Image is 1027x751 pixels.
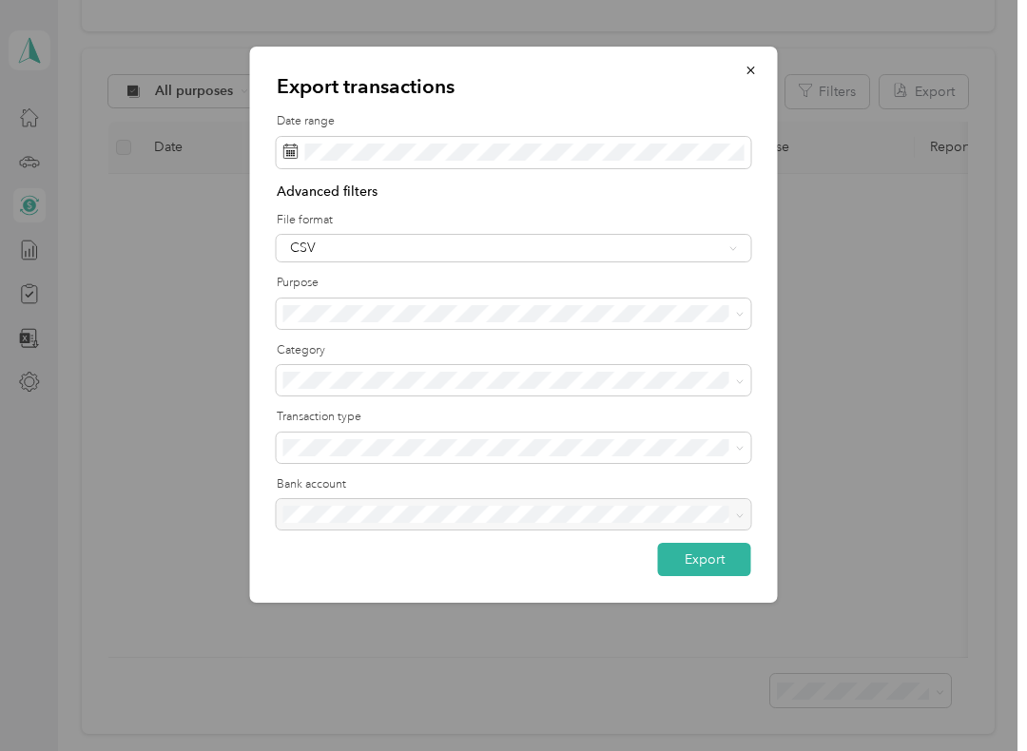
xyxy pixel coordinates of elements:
label: Bank account [277,476,751,493]
button: Export [658,543,751,576]
label: File format [277,212,751,229]
label: Purpose [277,275,751,292]
label: Transaction type [277,409,751,426]
label: Category [277,342,751,359]
div: CSV [290,241,723,255]
label: Date range [277,113,751,130]
p: Advanced filters [277,182,751,202]
p: Export transactions [277,73,751,100]
iframe: Everlance-gr Chat Button Frame [920,645,1027,751]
